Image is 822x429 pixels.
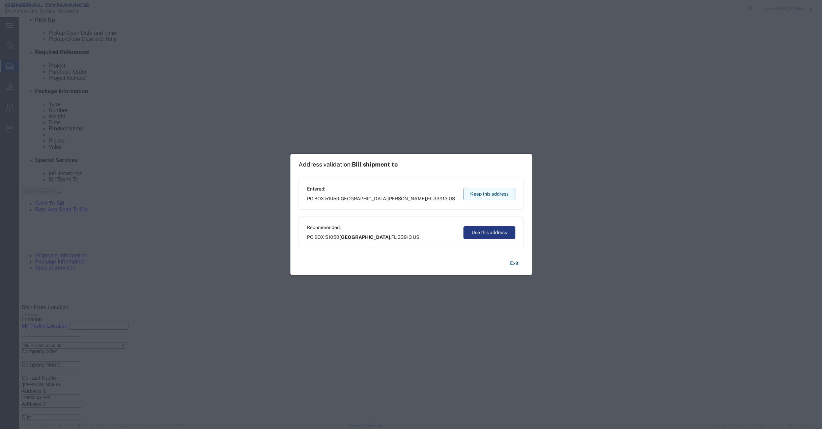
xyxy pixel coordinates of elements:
[299,161,398,168] h1: Address validation:
[427,196,432,201] span: FL
[505,257,524,269] button: Exit
[339,196,426,201] span: [GEOGRAPHIC_DATA][PERSON_NAME]
[307,234,419,241] span: PO BOX 51050 ,
[449,196,455,201] span: US
[398,234,412,240] span: 33913
[463,226,515,239] button: Use this address
[307,195,455,202] span: PO BOX 51050 ,
[352,161,398,168] span: Bill shipment to
[339,234,390,240] span: [GEOGRAPHIC_DATA]
[391,234,397,240] span: FL
[463,188,515,200] button: Keep this address
[307,224,419,231] span: Recommended:
[413,234,419,240] span: US
[433,196,448,201] span: 33913
[307,185,455,193] span: Entered:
